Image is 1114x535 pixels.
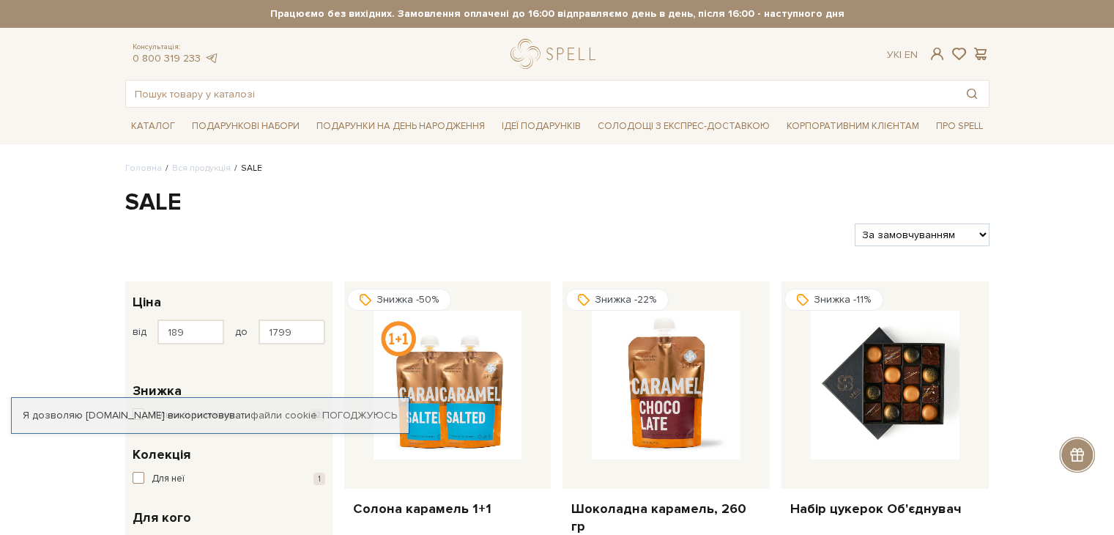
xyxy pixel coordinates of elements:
[204,52,219,64] a: telegram
[510,39,602,69] a: logo
[565,289,669,311] div: Знижка -22%
[133,472,325,487] button: Для неї 1
[353,501,543,517] a: Солона карамель 1+1
[955,81,989,107] button: Пошук товару у каталозі
[133,325,146,339] span: від
[133,381,182,401] span: Знижка
[125,115,181,138] a: Каталог
[347,289,451,311] div: Знижка -50%
[12,409,409,422] div: Я дозволяю [DOMAIN_NAME] використовувати
[231,162,262,175] li: SALE
[172,163,231,174] a: Вся продукція
[496,115,587,138] a: Ідеї подарунків
[887,48,918,62] div: Ук
[322,409,397,422] a: Погоджуюсь
[311,115,491,138] a: Подарунки на День народження
[571,501,761,535] a: Шоколадна карамель, 260 гр
[235,325,248,339] span: до
[790,501,980,517] a: Набір цукерок Об'єднувач
[133,52,201,64] a: 0 800 319 233
[125,7,989,21] strong: Працюємо без вихідних. Замовлення оплачені до 16:00 відправляємо день в день, після 16:00 - насту...
[899,48,902,61] span: |
[781,115,925,138] a: Корпоративним клієнтам
[133,445,190,465] span: Колекція
[152,472,185,487] span: Для неї
[592,114,776,139] a: Солодощі з експрес-доставкою
[930,115,989,138] a: Про Spell
[186,115,305,138] a: Подарункові набори
[313,473,325,485] span: 1
[592,311,740,460] img: Шоколадна карамель, 260 гр
[157,320,224,344] input: Ціна
[259,320,325,344] input: Ціна
[250,409,317,421] a: файли cookie
[374,311,522,460] img: Солона карамель 1+1
[133,43,219,52] span: Консультація:
[133,508,191,528] span: Для кого
[784,289,883,311] div: Знижка -11%
[125,188,989,218] h1: SALE
[905,48,918,61] a: En
[133,292,161,312] span: Ціна
[125,163,162,174] a: Головна
[126,81,955,107] input: Пошук товару у каталозі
